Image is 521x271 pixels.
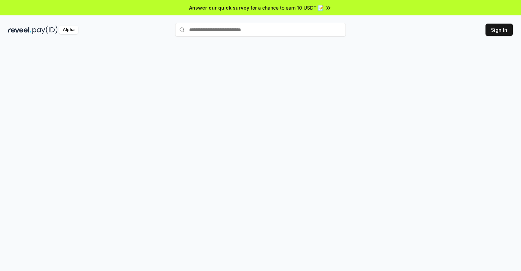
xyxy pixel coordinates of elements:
[251,4,324,11] span: for a chance to earn 10 USDT 📝
[189,4,249,11] span: Answer our quick survey
[59,26,78,34] div: Alpha
[32,26,58,34] img: pay_id
[8,26,31,34] img: reveel_dark
[485,24,513,36] button: Sign In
